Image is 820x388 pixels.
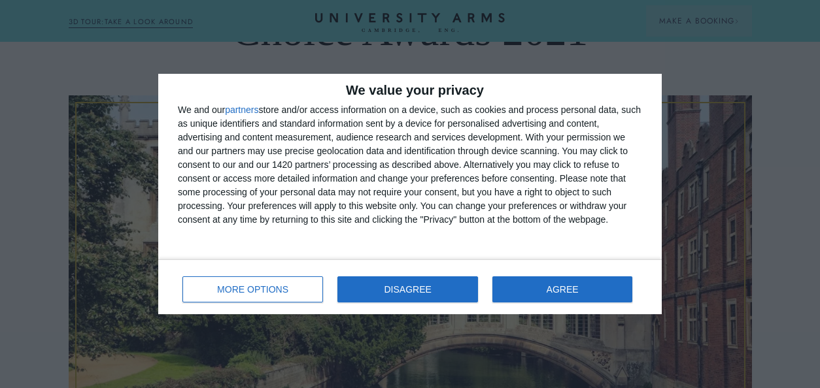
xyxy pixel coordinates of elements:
[158,74,662,314] div: qc-cmp2-ui
[182,276,323,302] button: MORE OPTIONS
[384,285,432,294] span: DISAGREE
[492,276,632,302] button: AGREE
[217,285,288,294] span: MORE OPTIONS
[337,276,478,302] button: DISAGREE
[547,285,579,294] span: AGREE
[178,103,642,227] div: We and our store and/or access information on a device, such as cookies and process personal data...
[178,84,642,97] h2: We value your privacy
[225,105,258,114] button: partners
